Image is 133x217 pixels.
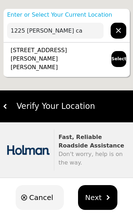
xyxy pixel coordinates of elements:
[111,51,126,67] button: Select
[8,100,131,112] div: Verify Your Location
[111,23,126,39] button: chevron forward outline
[59,134,124,149] strong: Fast, Reliable Roadside Assistance
[59,151,123,166] span: Don't worry, help is on the way.
[16,185,64,210] button: Cancel
[29,192,53,203] span: Cancel
[85,192,102,203] span: Next
[7,23,104,39] input: Enter Your Address...
[7,46,104,72] p: [STREET_ADDRESS][PERSON_NAME][PERSON_NAME]
[7,145,50,155] img: trx now logo
[105,195,110,200] img: chevron
[3,104,8,109] img: white carat left
[4,11,130,19] p: Enter or Select Your Current Location
[78,185,117,210] button: Nextchevron forward outline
